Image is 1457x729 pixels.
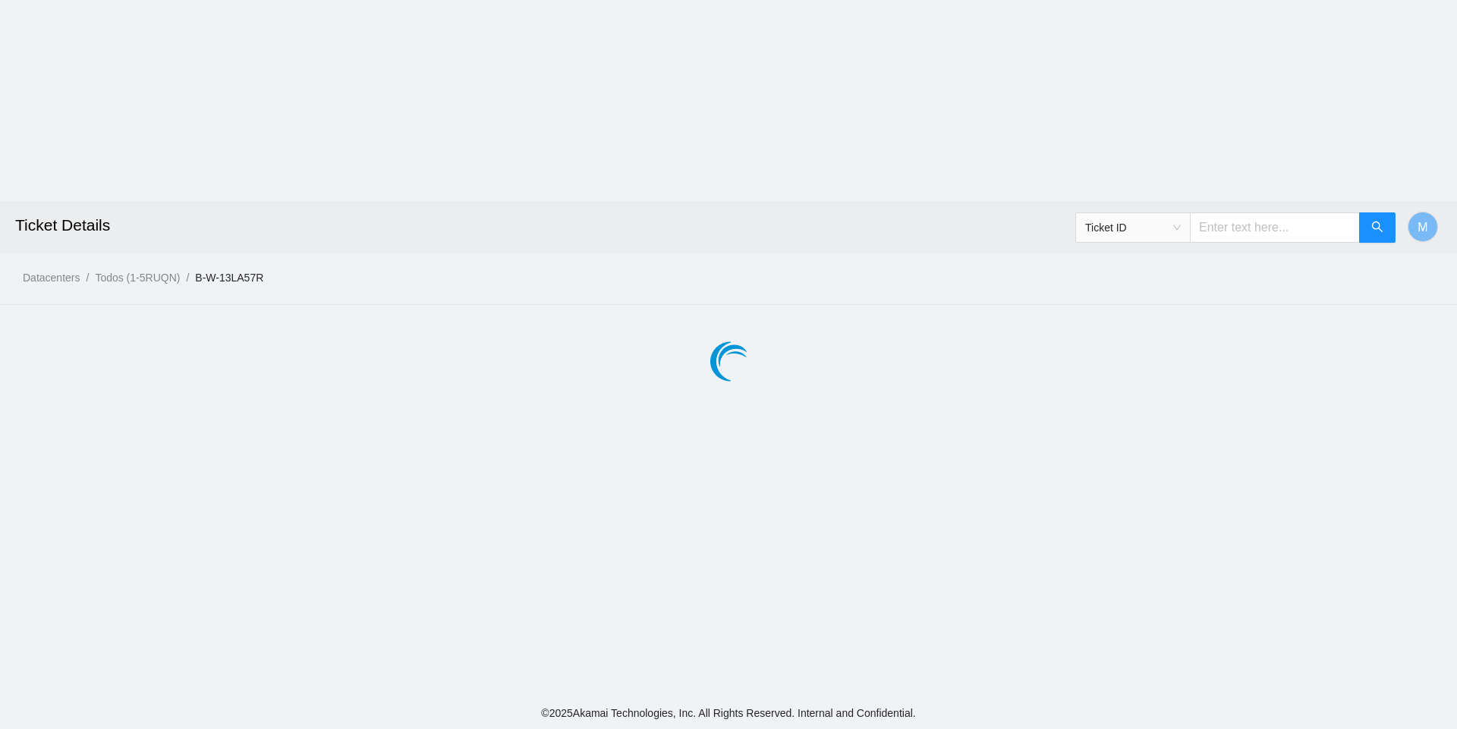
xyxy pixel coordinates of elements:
[1085,216,1181,239] span: Ticket ID
[195,272,263,284] a: B-W-13LA57R
[1371,221,1383,235] span: search
[1190,212,1360,243] input: Enter text here...
[95,272,180,284] a: Todos (1-5RUQN)
[86,272,89,284] span: /
[1359,212,1396,243] button: search
[1408,212,1438,242] button: M
[1418,218,1427,237] span: M
[23,272,80,284] a: Datacenters
[186,272,189,284] span: /
[15,201,1014,250] h2: Ticket Details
